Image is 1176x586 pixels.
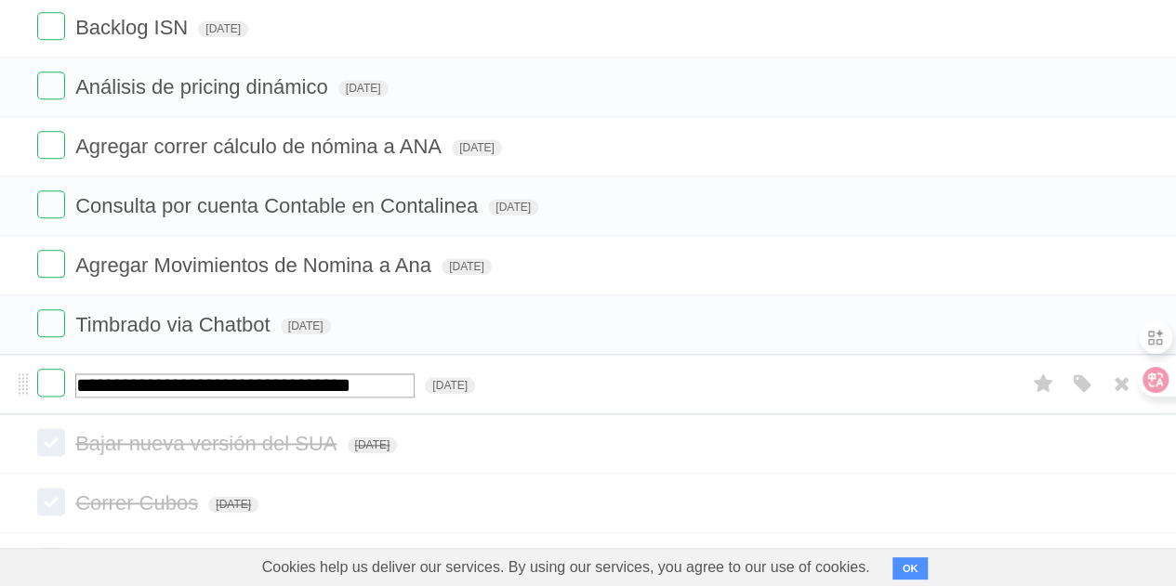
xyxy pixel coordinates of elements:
span: [DATE] [425,377,475,394]
span: [DATE] [338,80,389,97]
label: Done [37,250,65,278]
span: Bajar nueva versión del SUA [75,432,341,455]
label: Done [37,309,65,337]
label: Done [37,428,65,456]
label: Done [37,12,65,40]
span: Agregar Movimientos de Nomina a Ana [75,254,436,277]
span: Análisis de pricing dinámico [75,75,332,98]
label: Done [37,131,65,159]
span: Timbrado via Chatbot [75,313,275,336]
label: Done [37,369,65,397]
span: [DATE] [442,258,492,275]
label: Done [37,488,65,515]
label: Done [37,190,65,218]
span: Correr Cubos [75,491,203,514]
span: Cookies help us deliver our services. By using our services, you agree to our use of cookies. [244,549,889,586]
label: Done [37,72,65,99]
button: OK [892,557,929,579]
span: Agregar correr cálculo de nómina a ANA [75,135,446,158]
span: [DATE] [281,318,331,334]
span: [DATE] [348,436,398,453]
label: Star task [1025,369,1061,399]
span: [DATE] [488,199,538,215]
span: [DATE] [452,139,502,156]
span: Backlog ISN [75,16,192,39]
label: Done [37,547,65,575]
span: [DATE] [208,496,258,513]
span: [DATE] [198,20,248,37]
span: Consulta por cuenta Contable en Contalinea [75,194,482,217]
